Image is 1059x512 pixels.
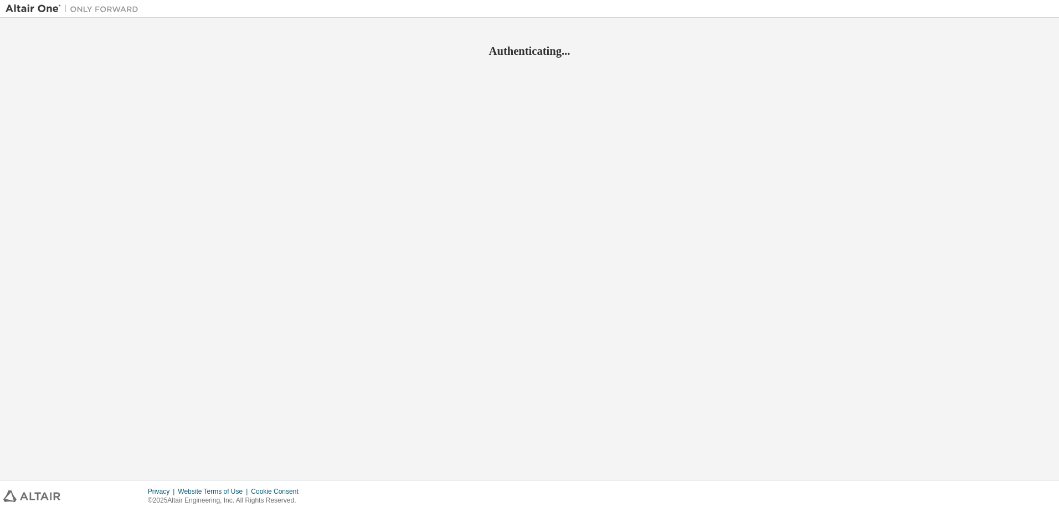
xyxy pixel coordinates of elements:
[148,496,305,505] p: © 2025 Altair Engineering, Inc. All Rights Reserved.
[3,490,60,502] img: altair_logo.svg
[6,44,1053,58] h2: Authenticating...
[148,487,178,496] div: Privacy
[251,487,305,496] div: Cookie Consent
[6,3,144,14] img: Altair One
[178,487,251,496] div: Website Terms of Use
